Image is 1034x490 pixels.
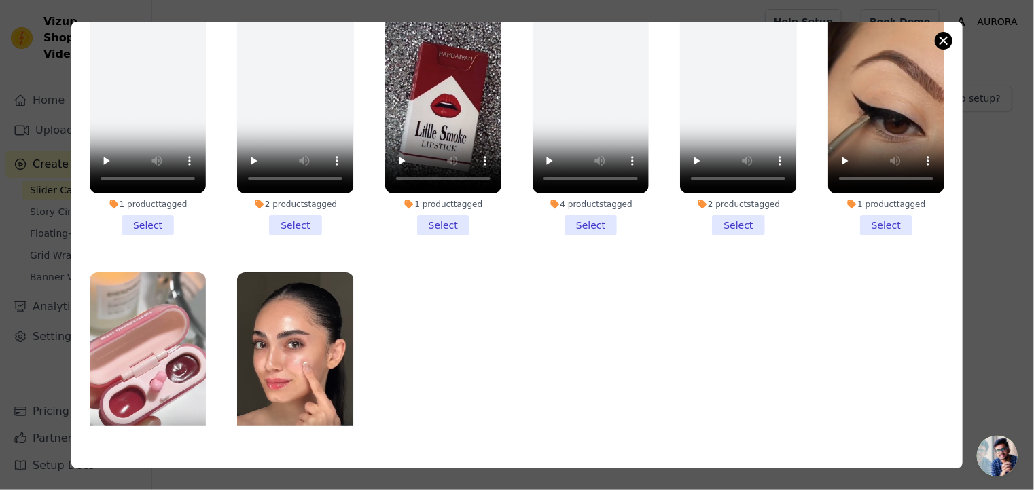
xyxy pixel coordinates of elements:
[533,199,649,210] div: 4 products tagged
[385,199,501,210] div: 1 product tagged
[977,436,1018,476] a: Open chat
[237,199,353,210] div: 2 products tagged
[680,199,796,210] div: 2 products tagged
[90,199,206,210] div: 1 product tagged
[828,199,944,210] div: 1 product tagged
[935,33,952,49] button: Close modal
